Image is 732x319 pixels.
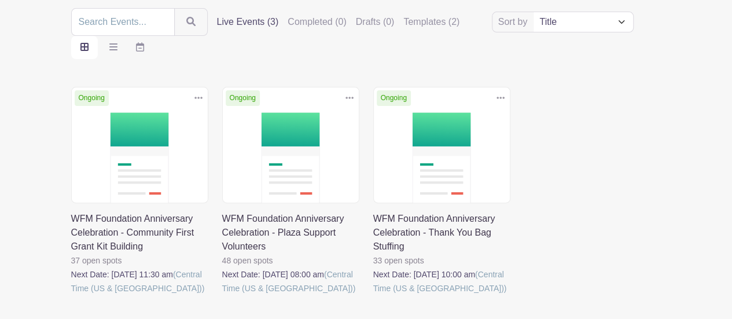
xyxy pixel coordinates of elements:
[71,8,175,36] input: Search Events...
[288,15,346,29] label: Completed (0)
[217,15,279,29] label: Live Events (3)
[71,36,153,59] div: order and view
[403,15,459,29] label: Templates (2)
[356,15,395,29] label: Drafts (0)
[217,15,460,29] div: filters
[498,15,531,29] label: Sort by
